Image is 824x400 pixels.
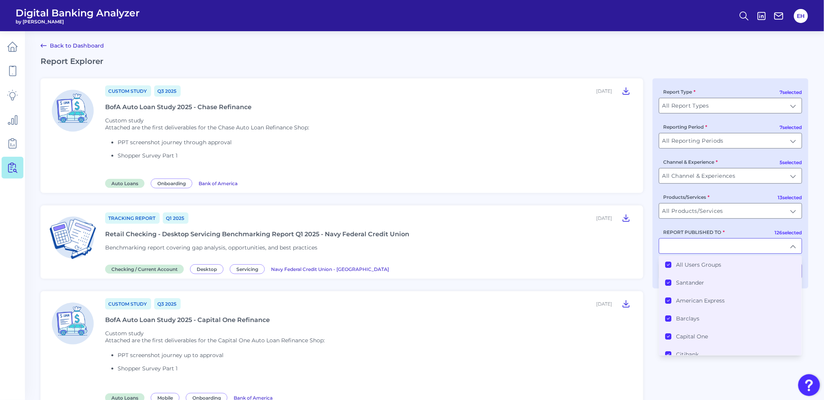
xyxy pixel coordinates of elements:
[105,298,151,310] a: Custom Study
[118,352,325,359] li: PPT screenshot journey up to approval
[271,266,389,272] span: Navy Federal Credit Union - [GEOGRAPHIC_DATA]
[105,316,270,324] div: BofA Auto Loan Study 2025 - Capital One Refinance
[105,124,309,131] p: Attached are the first deliverables for the Chase Auto Loan Refinance Shop:
[118,152,309,159] li: Shopper Survey Part 1
[105,330,144,337] span: Custom study
[664,89,696,95] label: Report Type
[105,85,151,97] a: Custom Study
[230,265,268,273] a: Servicing
[105,179,148,187] a: Auto Loans
[151,179,192,188] span: Onboarding
[105,103,252,111] div: BofA Auto Loan Study 2025 - Chase Refinance
[47,297,99,350] img: Auto Loans
[163,212,188,224] a: Q1 2025
[199,179,238,187] a: Bank of America
[676,261,722,268] label: All Users Groups
[47,85,99,137] img: Auto Loans
[47,212,99,264] img: Checking / Current Account
[151,179,195,187] a: Onboarding
[271,265,389,273] a: Navy Federal Credit Union - [GEOGRAPHIC_DATA]
[190,265,227,273] a: Desktop
[676,315,700,322] label: Barclays
[230,264,265,274] span: Servicing
[105,212,160,224] a: Tracking Report
[154,298,181,310] a: Q3 2025
[798,374,820,396] button: Open Resource Center
[154,85,181,97] a: Q3 2025
[190,264,224,274] span: Desktop
[199,181,238,186] span: Bank of America
[596,88,612,94] div: [DATE]
[105,179,144,188] span: Auto Loans
[664,159,718,165] label: Channel & Experience
[105,244,317,251] span: Benchmarking report covering gap analysis, opportunities, and best practices
[676,351,699,358] label: Citibank
[16,19,140,25] span: by [PERSON_NAME]
[618,212,634,224] button: Retail Checking - Desktop Servicing Benchmarking Report Q1 2025 - Navy Federal Credit Union
[105,230,409,238] div: Retail Checking - Desktop Servicing Benchmarking Report Q1 2025 - Navy Federal Credit Union
[676,333,708,340] label: Capital One
[118,139,309,146] li: PPT screenshot journey through approval
[40,57,808,66] h2: Report Explorer
[16,7,140,19] span: Digital Banking Analyzer
[40,41,104,50] a: Back to Dashboard
[676,279,704,286] label: Santander
[596,215,612,221] div: [DATE]
[596,301,612,307] div: [DATE]
[664,229,725,235] label: REPORT PUBLISHED TO
[105,265,187,273] a: Checking / Current Account
[105,265,184,274] span: Checking / Current Account
[676,297,725,304] label: American Express
[664,124,708,130] label: Reporting Period
[794,9,808,23] button: EH
[664,194,710,200] label: Products/Services
[105,337,325,344] p: Attached are the first deliverables for the Capital One Auto Loan Refinance Shop:
[105,117,144,124] span: Custom study
[118,365,325,372] li: Shopper Survey Part 1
